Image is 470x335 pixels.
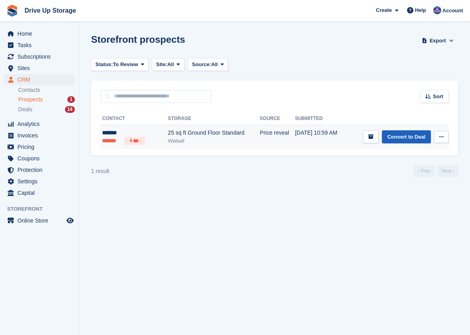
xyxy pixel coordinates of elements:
span: Account [442,7,463,15]
span: Protection [17,164,65,175]
td: [DATE] 10:59 AM [295,125,346,149]
span: Home [17,28,65,39]
a: Prospects 1 [18,95,75,104]
a: Contacts [18,86,75,94]
button: Site: All [152,58,185,71]
a: Deals 14 [18,105,75,114]
th: Storage [168,112,260,125]
span: Analytics [17,118,65,129]
a: menu [4,176,75,187]
span: All [167,61,174,69]
span: Invoices [17,130,65,141]
span: Sites [17,63,65,74]
span: Sort [433,93,443,101]
span: Coupons [17,153,65,164]
div: 14 [65,106,75,113]
th: Contact [101,112,168,125]
h1: Storefront prospects [91,34,185,45]
span: Online Store [17,215,65,226]
th: Source [260,112,295,125]
span: Source: [192,61,211,69]
span: Site: [156,61,167,69]
span: Subscriptions [17,51,65,62]
span: Storefront [7,205,79,213]
a: Convert to Deal [382,130,431,143]
div: Walsall [168,137,260,145]
div: 1 [67,96,75,103]
a: menu [4,74,75,85]
a: menu [4,130,75,141]
a: menu [4,28,75,39]
span: Tasks [17,40,65,51]
a: Drive Up Storage [21,4,79,17]
span: Export [430,37,446,45]
div: 1 result [91,167,109,175]
a: Previous [414,165,434,177]
span: Help [415,6,426,14]
a: menu [4,63,75,74]
a: menu [4,40,75,51]
a: Next [438,165,458,177]
span: CRM [17,74,65,85]
a: menu [4,187,75,198]
span: Status: [95,61,113,69]
span: To Review [113,61,138,69]
span: Pricing [17,141,65,152]
button: Export [420,34,455,47]
a: menu [4,153,75,164]
a: Preview store [65,216,75,225]
a: menu [4,141,75,152]
span: All [211,61,218,69]
nav: Page [412,165,460,177]
a: menu [4,118,75,129]
a: menu [4,215,75,226]
span: Create [376,6,392,14]
span: Settings [17,176,65,187]
a: menu [4,164,75,175]
img: Andy [433,6,441,14]
div: 25 sq ft Ground Floor Standard [168,129,260,137]
span: Capital [17,187,65,198]
th: Submitted [295,112,346,125]
td: Price reveal [260,125,295,149]
button: Status: To Review [91,58,148,71]
button: Source: All [188,58,228,71]
a: menu [4,51,75,62]
img: stora-icon-8386f47178a22dfd0bd8f6a31ec36ba5ce8667c1dd55bd0f319d3a0aa187defe.svg [6,5,18,17]
span: Prospects [18,96,43,103]
span: Deals [18,106,32,113]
